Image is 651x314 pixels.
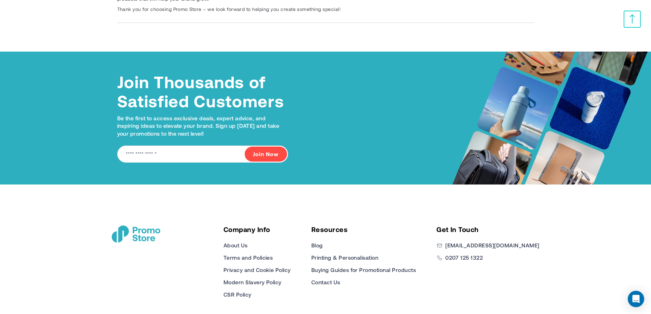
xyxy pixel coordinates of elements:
a: CSR Policy [223,290,252,299]
h5: Get In Touch [436,226,539,233]
p: Be the first to access exclusive deals, expert advice, and inspiring ideas to elevate your brand.... [117,114,288,137]
h5: Company Info [223,226,291,233]
a: store logo [112,226,160,243]
a: 0207 125 1322 [445,254,483,262]
a: Privacy and Cookie Policy [223,266,291,274]
div: Open Intercom Messenger [628,291,644,307]
a: Printing & Personalisation [311,254,378,262]
img: Email [436,243,443,248]
h4: Join Thousands of Satisfied Customers [117,72,288,110]
a: Buying Guides for Promotional Products [311,266,416,274]
a: About Us [223,241,248,249]
img: Phone [436,255,443,261]
a: Terms and Policies [223,254,273,262]
a: Blog [311,241,323,249]
a: Contact Us [311,278,340,286]
a: Modern Slavery Policy [223,278,282,286]
button: Join Now [245,147,287,162]
img: Promotional Merchandise [112,226,160,243]
a: [EMAIL_ADDRESS][DOMAIN_NAME] [445,241,539,249]
h5: Resources [311,226,416,233]
span: Thank you for choosing Promo Store – we look forward to helping you create something special! [117,6,341,12]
